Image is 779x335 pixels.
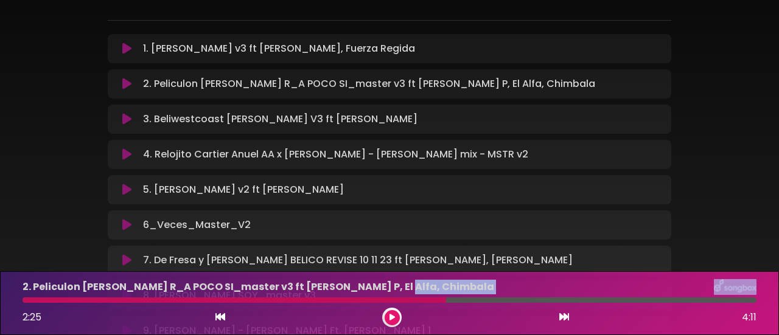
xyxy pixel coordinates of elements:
[143,41,415,56] p: 1. [PERSON_NAME] v3 ft [PERSON_NAME], Fuerza Regida
[143,218,251,232] p: 6_Veces_Master_V2
[143,182,344,197] p: 5. [PERSON_NAME] v2 ft [PERSON_NAME]
[742,310,756,325] span: 4:11
[143,147,528,162] p: 4. Relojito Cartier Anuel AA x [PERSON_NAME] - [PERSON_NAME] mix - MSTR v2
[143,253,573,268] p: 7. De Fresa y [PERSON_NAME] BELICO REVISE 10 11 23 ft [PERSON_NAME], [PERSON_NAME]
[23,310,41,324] span: 2:25
[143,77,595,91] p: 2. Peliculon [PERSON_NAME] R_A POCO SI_master v3 ft [PERSON_NAME] P, El Alfa, Chimbala
[714,279,756,295] img: songbox-logo-white.png
[23,280,494,294] p: 2. Peliculon [PERSON_NAME] R_A POCO SI_master v3 ft [PERSON_NAME] P, El Alfa, Chimbala
[143,112,417,126] p: 3. Beliwestcoast [PERSON_NAME] V3 ft [PERSON_NAME]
